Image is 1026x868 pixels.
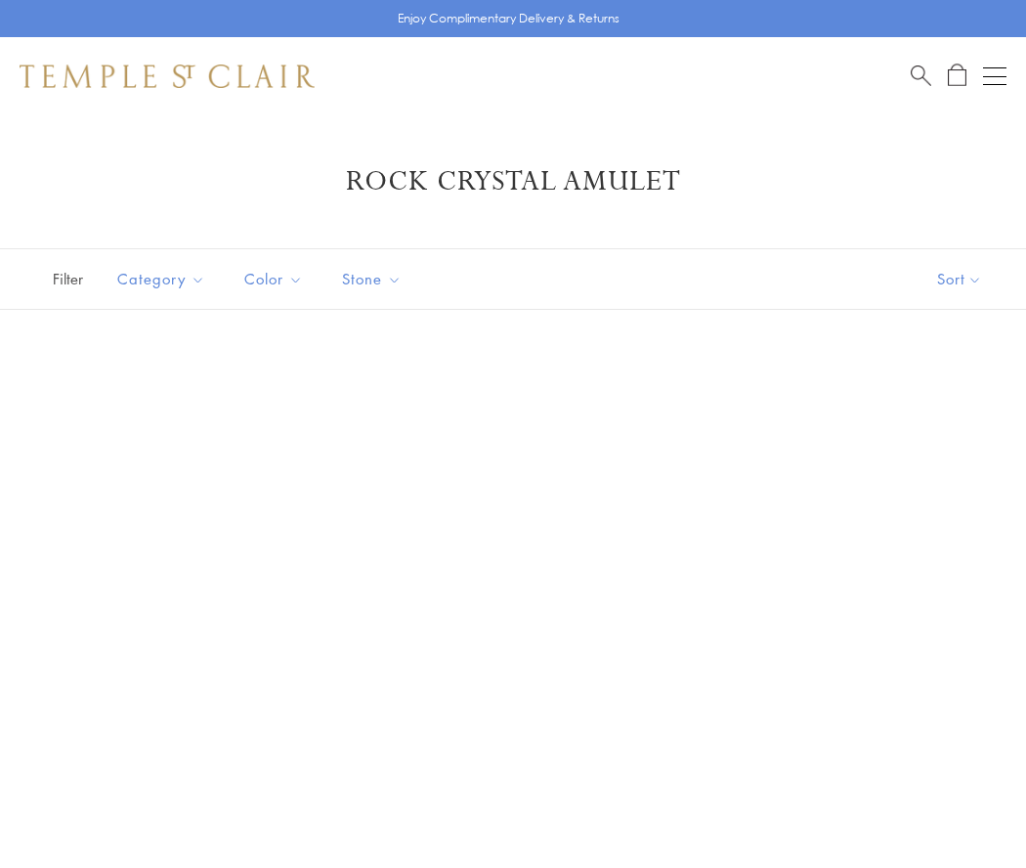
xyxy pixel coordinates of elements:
[230,257,318,301] button: Color
[49,164,977,199] h1: Rock Crystal Amulet
[20,65,315,88] img: Temple St. Clair
[103,257,220,301] button: Category
[983,65,1006,88] button: Open navigation
[327,257,416,301] button: Stone
[398,9,620,28] p: Enjoy Complimentary Delivery & Returns
[948,64,966,88] a: Open Shopping Bag
[332,267,416,291] span: Stone
[107,267,220,291] span: Category
[911,64,931,88] a: Search
[235,267,318,291] span: Color
[893,249,1026,309] button: Show sort by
